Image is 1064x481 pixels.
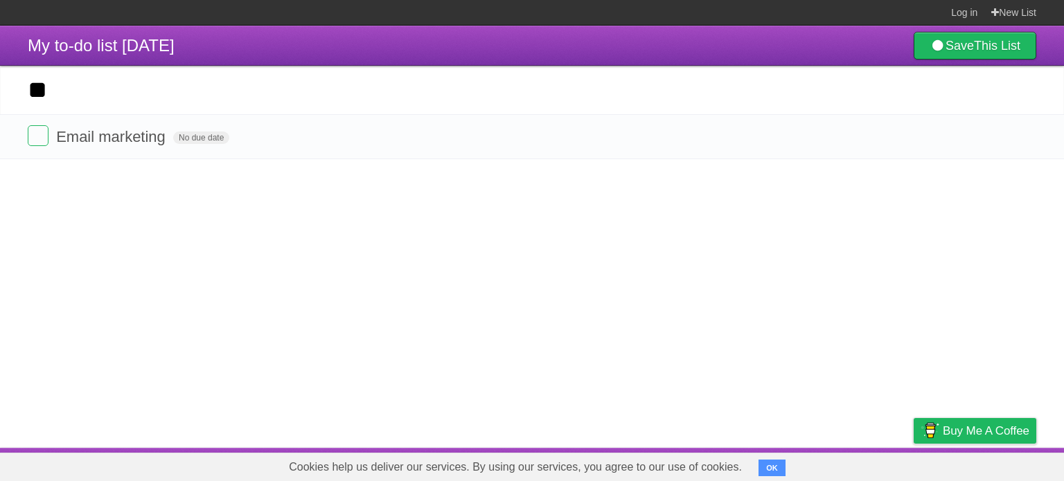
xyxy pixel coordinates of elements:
a: Developers [775,451,831,478]
span: Cookies help us deliver our services. By using our services, you agree to our use of cookies. [275,453,756,481]
b: This List [974,39,1020,53]
a: Buy me a coffee [914,418,1036,444]
span: Email marketing [56,128,169,145]
span: My to-do list [DATE] [28,36,175,55]
span: Buy me a coffee [943,419,1029,443]
a: About [729,451,759,478]
button: OK [759,460,786,476]
a: Suggest a feature [949,451,1036,478]
a: Terms [849,451,879,478]
span: No due date [173,131,229,144]
label: Done [28,125,48,146]
a: SaveThis List [914,32,1036,60]
img: Buy me a coffee [921,419,939,442]
a: Privacy [896,451,932,478]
